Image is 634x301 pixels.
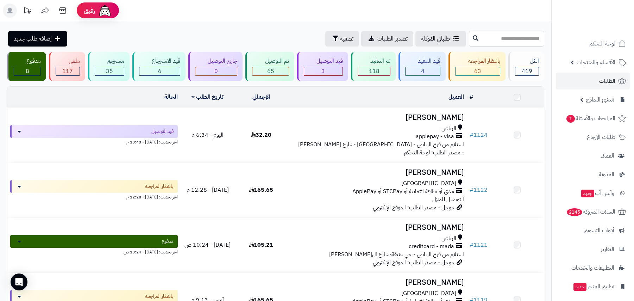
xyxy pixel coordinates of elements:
[87,52,131,81] a: مسترجع 35
[288,108,466,162] td: - مصدر الطلب: لوحة التحكم
[145,293,174,300] span: بانتظار المراجعة
[352,188,454,196] span: مدى أو بطاقة ائتمانية أو STCPay أو ApplePay
[195,67,237,75] div: 0
[556,222,630,239] a: أدوات التسويق
[401,179,456,188] span: [GEOGRAPHIC_DATA]
[350,52,397,81] a: تم التنفيذ 118
[304,67,343,75] div: 3
[587,132,615,142] span: طلبات الإرجاع
[599,76,615,86] span: الطلبات
[291,168,464,177] h3: [PERSON_NAME]
[14,67,40,75] div: 8
[252,57,289,65] div: تم التوصيل
[10,193,178,200] div: اخر تحديث: [DATE] - 12:28 م
[571,263,614,273] span: التطبيقات والخدمات
[158,67,162,75] span: 6
[556,278,630,295] a: تطبيق المتجرجديد
[581,190,594,197] span: جديد
[267,67,274,75] span: 65
[401,289,456,297] span: [GEOGRAPHIC_DATA]
[291,278,464,287] h3: [PERSON_NAME]
[470,131,473,139] span: #
[6,52,48,81] a: مدفوع 8
[95,67,124,75] div: 35
[19,4,36,19] a: تحديثات المنصة
[151,128,174,135] span: قيد التوصيل
[470,186,488,194] a: #1122
[244,52,295,81] a: تم التوصيل 65
[296,52,350,81] a: قيد التوصيل 3
[340,35,353,43] span: تصفية
[369,67,379,75] span: 118
[566,115,575,123] span: 1
[145,183,174,190] span: بانتظار المراجعة
[26,67,29,75] span: 8
[456,67,500,75] div: 63
[441,234,456,242] span: الرياض
[556,241,630,258] a: التقارير
[556,203,630,220] a: السلات المتروكة2145
[470,93,473,101] a: #
[470,186,473,194] span: #
[56,57,80,65] div: ملغي
[397,52,447,81] a: قيد التنفيذ 4
[373,203,455,212] span: جوجل - مصدر الطلب: الموقع الإلكتروني
[48,52,86,81] a: ملغي 117
[522,67,532,75] span: 419
[298,140,464,149] span: استلام من فرع الرياض - [GEOGRAPHIC_DATA] -شارع [PERSON_NAME]
[304,57,343,65] div: قيد التوصيل
[192,93,224,101] a: تاريخ الطلب
[556,259,630,276] a: التطبيقات والخدمات
[455,57,500,65] div: بانتظار المراجعة
[14,35,52,43] span: إضافة طلب جديد
[11,274,27,290] div: Open Intercom Messenger
[566,113,615,123] span: المراجعات والأسئلة
[601,151,614,161] span: العملاء
[580,188,614,198] span: وآتس آب
[470,241,473,249] span: #
[405,57,440,65] div: قيد التنفيذ
[556,147,630,164] a: العملاء
[139,57,180,65] div: قيد الاسترجاع
[556,110,630,127] a: المراجعات والأسئلة1
[577,57,615,67] span: الأقسام والمنتجات
[131,52,187,81] a: قيد الاسترجاع 6
[84,6,95,15] span: رفيق
[361,31,413,47] a: تصدير الطلبات
[251,131,271,139] span: 32.20
[599,170,614,179] span: المدونة
[409,242,454,251] span: creditcard - mada
[252,67,288,75] div: 65
[291,223,464,232] h3: [PERSON_NAME]
[56,67,79,75] div: 117
[601,244,614,254] span: التقارير
[162,238,174,245] span: مدفوع
[515,57,539,65] div: الكل
[441,124,456,133] span: الرياض
[589,39,615,49] span: لوحة التحكم
[567,208,582,216] span: 2145
[377,35,408,43] span: تصدير الطلبات
[187,186,229,194] span: [DATE] - 12:28 م
[192,131,224,139] span: اليوم - 6:34 م
[573,283,586,291] span: جديد
[358,57,390,65] div: تم التنفيذ
[470,241,488,249] a: #1121
[556,73,630,90] a: الطلبات
[106,67,113,75] span: 35
[291,113,464,122] h3: [PERSON_NAME]
[556,166,630,183] a: المدونة
[556,129,630,146] a: طلبات الإرجاع
[184,241,231,249] span: [DATE] - 10:24 ص
[252,93,270,101] a: الإجمالي
[421,35,450,43] span: طلباتي المُوكلة
[507,52,546,81] a: الكل419
[586,95,614,105] span: مُنشئ النماذج
[164,93,178,101] a: الحالة
[321,67,325,75] span: 3
[187,52,244,81] a: جاري التوصيل 0
[416,133,454,141] span: applepay - visa
[432,195,464,204] span: التوصيل للمنزل
[358,67,390,75] div: 118
[556,185,630,202] a: وآتس آبجديد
